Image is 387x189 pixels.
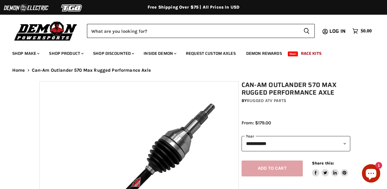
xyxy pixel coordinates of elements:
span: Can-Am Outlander 570 Max Rugged Performance Axle [32,68,151,73]
a: Shop Discounted [88,47,138,60]
a: Log in [327,28,349,34]
a: Rugged ATV Parts [247,98,286,103]
a: Shop Product [44,47,87,60]
span: Log in [329,27,346,35]
img: Demon Electric Logo 2 [3,2,49,14]
a: Demon Rewards [242,47,287,60]
span: Share this: [312,161,334,165]
button: Search [299,24,315,38]
a: Inside Demon [139,47,180,60]
inbox-online-store-chat: Shopify online store chat [360,164,382,184]
h1: Can-Am Outlander 570 Max Rugged Performance Axle [242,81,350,96]
span: From: $179.00 [242,120,271,126]
img: Demon Powersports [12,20,79,42]
form: Product [87,24,315,38]
ul: Main menu [8,45,370,60]
input: Search [87,24,299,38]
span: $0.00 [361,28,372,34]
img: TGB Logo 2 [49,2,95,14]
a: Request Custom Axles [181,47,240,60]
div: by [242,97,350,104]
span: New! [288,51,298,56]
a: $0.00 [349,27,375,36]
aside: Share this: [312,161,348,177]
a: Race Kits [296,47,326,60]
select: year [242,136,350,151]
a: Home [12,68,25,73]
a: Shop Make [8,47,43,60]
